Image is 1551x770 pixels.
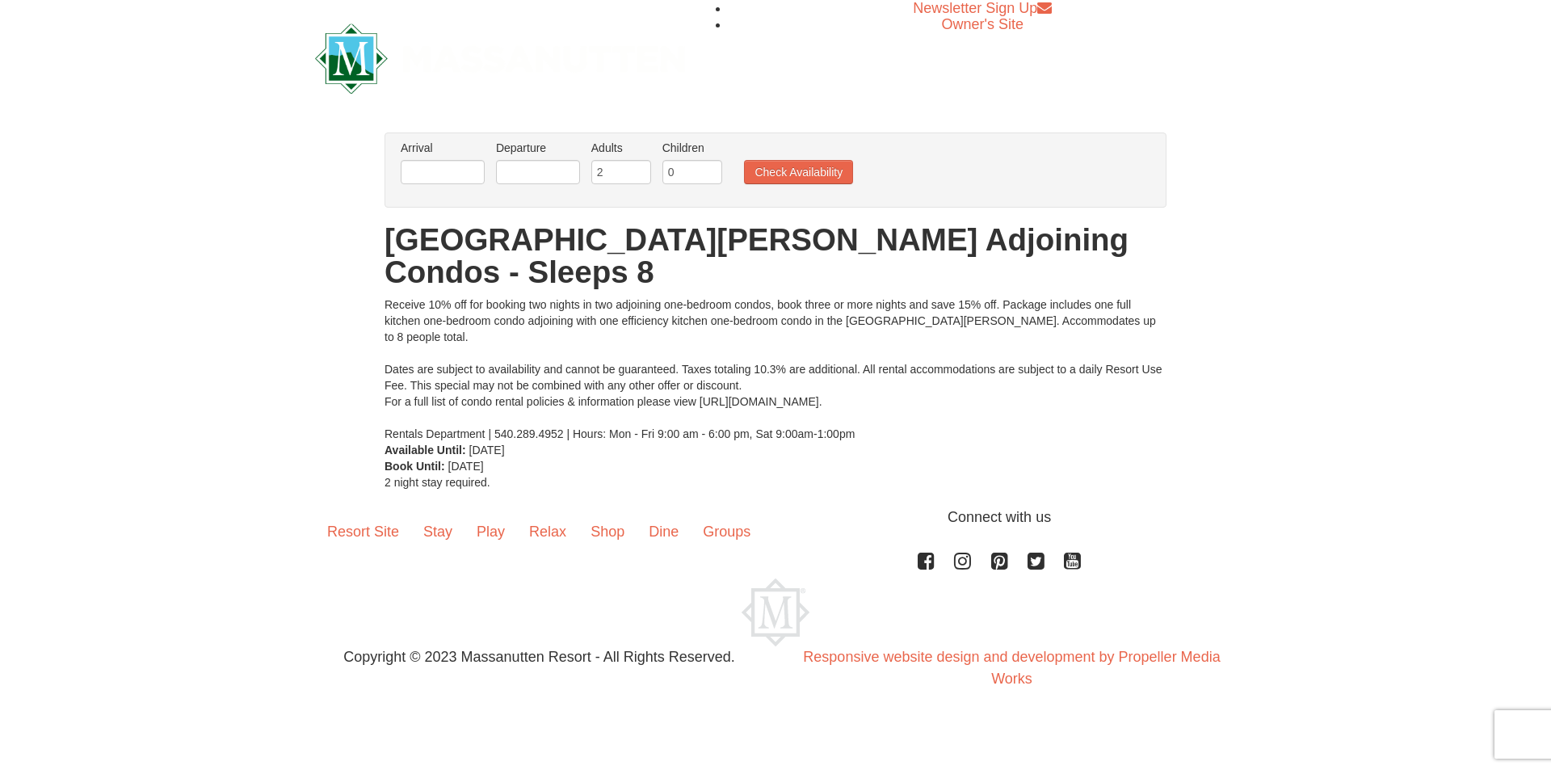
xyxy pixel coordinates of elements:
[942,16,1023,32] a: Owner's Site
[385,460,445,473] strong: Book Until:
[637,507,691,557] a: Dine
[303,646,775,668] p: Copyright © 2023 Massanutten Resort - All Rights Reserved.
[385,224,1166,288] h1: [GEOGRAPHIC_DATA][PERSON_NAME] Adjoining Condos - Sleeps 8
[411,507,464,557] a: Stay
[591,140,651,156] label: Adults
[496,140,580,156] label: Departure
[315,37,685,75] a: Massanutten Resort
[578,507,637,557] a: Shop
[744,160,853,184] button: Check Availability
[315,507,411,557] a: Resort Site
[385,444,466,457] strong: Available Until:
[385,476,490,489] span: 2 night stay required.
[662,140,722,156] label: Children
[448,460,484,473] span: [DATE]
[742,579,809,646] img: Massanutten Resort Logo
[517,507,578,557] a: Relax
[691,507,763,557] a: Groups
[315,23,685,94] img: Massanutten Resort Logo
[469,444,505,457] span: [DATE]
[385,297,1166,442] div: Receive 10% off for booking two nights in two adjoining one-bedroom condos, book three or more ni...
[464,507,517,557] a: Play
[315,507,1236,528] p: Connect with us
[401,140,485,156] label: Arrival
[803,649,1220,687] a: Responsive website design and development by Propeller Media Works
